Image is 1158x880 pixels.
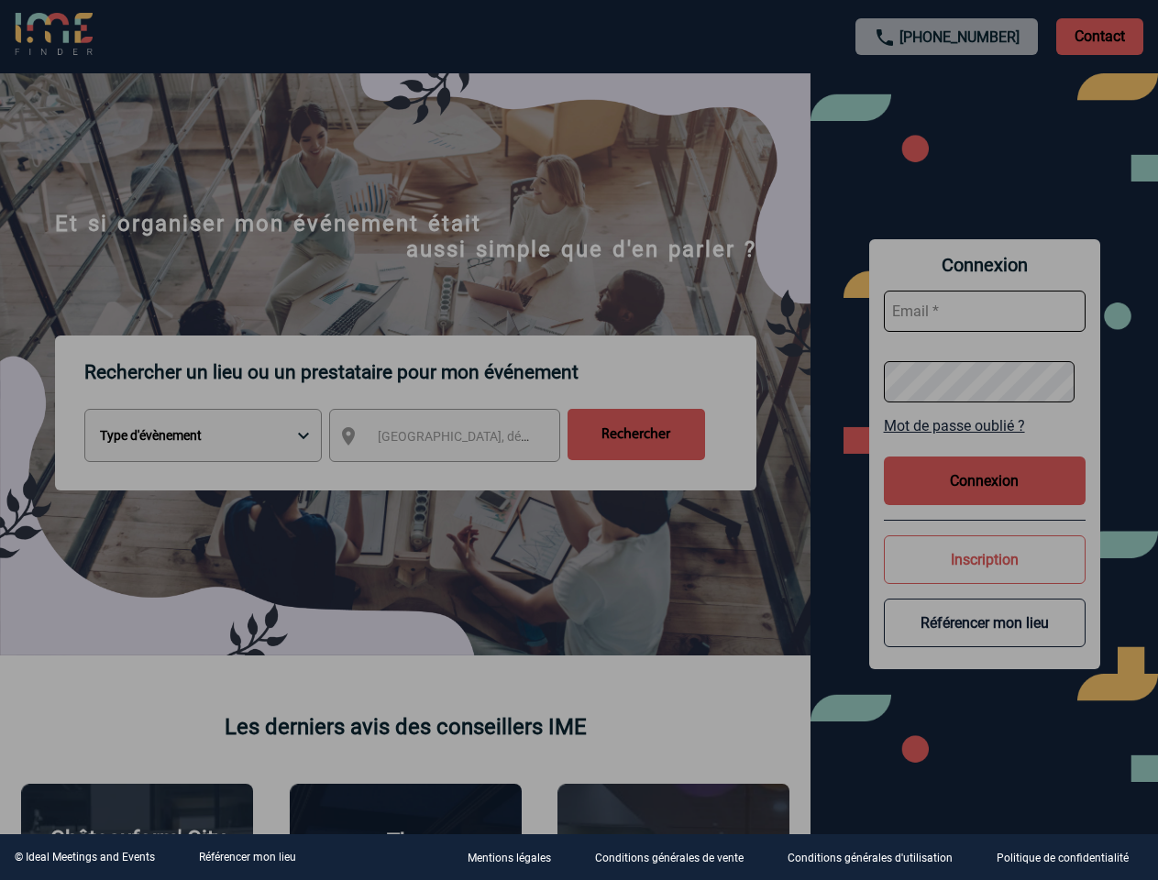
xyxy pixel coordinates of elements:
[199,851,296,863] a: Référencer mon lieu
[15,851,155,863] div: © Ideal Meetings and Events
[997,852,1129,865] p: Politique de confidentialité
[453,849,580,866] a: Mentions légales
[595,852,744,865] p: Conditions générales de vente
[468,852,551,865] p: Mentions légales
[982,849,1158,866] a: Politique de confidentialité
[788,852,953,865] p: Conditions générales d'utilisation
[580,849,773,866] a: Conditions générales de vente
[773,849,982,866] a: Conditions générales d'utilisation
